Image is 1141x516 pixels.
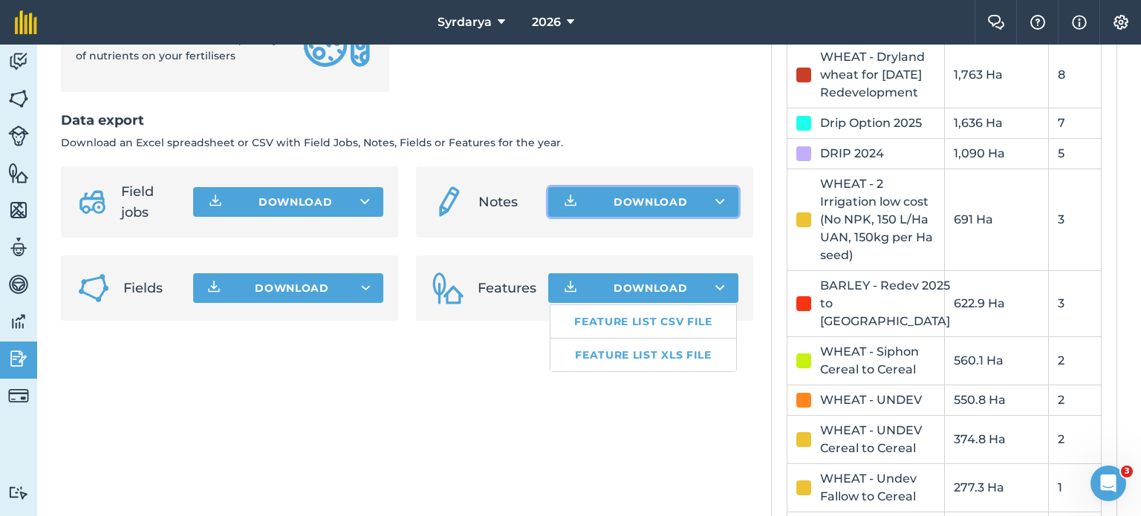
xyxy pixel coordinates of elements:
img: A question mark icon [1029,15,1047,30]
iframe: Intercom live chat [1090,466,1126,501]
img: svg+xml;base64,PHN2ZyB4bWxucz0iaHR0cDovL3d3dy53My5vcmcvMjAwMC9zdmciIHdpZHRoPSI1NiIgaGVpZ2h0PSI2MC... [8,88,29,110]
div: WHEAT - 2 Irrigation low cost (No NPK, 150 L/Ha UAN, 150kg per Ha seed) [820,175,935,264]
img: Download icon [207,193,224,211]
div: WHEAT - UNDEV Cereal to Cereal [820,422,935,457]
div: DRIP 2024 [820,145,884,163]
span: Notes [478,192,536,212]
img: Features icon [431,270,466,306]
img: svg+xml;base64,PD94bWwgdmVyc2lvbj0iMS4wIiBlbmNvZGluZz0idXRmLTgiPz4KPCEtLSBHZW5lcmF0b3I6IEFkb2JlIE... [8,125,29,146]
td: 2 [1049,415,1102,463]
p: Download an Excel spreadsheet or CSV with Field Jobs, Notes, Fields or Features for the year. [61,134,753,151]
td: 277.3 Ha [944,463,1049,512]
td: 560.1 Ha [944,336,1049,385]
img: svg+xml;base64,PD94bWwgdmVyc2lvbj0iMS4wIiBlbmNvZGluZz0idXRmLTgiPz4KPCEtLSBHZW5lcmF0b3I6IEFkb2JlIE... [8,50,29,73]
span: Fields [123,278,181,298]
td: 622.9 Ha [944,270,1049,336]
img: svg+xml;base64,PD94bWwgdmVyc2lvbj0iMS4wIiBlbmNvZGluZz0idXRmLTgiPz4KPCEtLSBHZW5lcmF0b3I6IEFkb2JlIE... [8,486,29,500]
span: Syrdarya [438,13,492,31]
img: A cog icon [1112,15,1130,30]
img: svg+xml;base64,PD94bWwgdmVyc2lvbj0iMS4wIiBlbmNvZGluZz0idXRmLTgiPz4KPCEtLSBHZW5lcmF0b3I6IEFkb2JlIE... [431,184,467,220]
img: svg+xml;base64,PHN2ZyB4bWxucz0iaHR0cDovL3d3dy53My5vcmcvMjAwMC9zdmciIHdpZHRoPSI1NiIgaGVpZ2h0PSI2MC... [8,199,29,221]
img: Two speech bubbles overlapping with the left bubble in the forefront [987,15,1005,30]
img: svg+xml;base64,PD94bWwgdmVyc2lvbj0iMS4wIiBlbmNvZGluZz0idXRmLTgiPz4KPCEtLSBHZW5lcmF0b3I6IEFkb2JlIE... [8,347,29,370]
a: Feature list XLS file [550,339,736,371]
td: 550.8 Ha [944,385,1049,415]
span: 3 [1121,466,1133,477]
img: svg+xml;base64,PHN2ZyB4bWxucz0iaHR0cDovL3d3dy53My5vcmcvMjAwMC9zdmciIHdpZHRoPSI1NiIgaGVpZ2h0PSI2MC... [8,162,29,184]
td: 1 [1049,463,1102,512]
img: Fields icon [76,270,111,306]
td: 3 [1049,270,1102,336]
img: svg+xml;base64,PD94bWwgdmVyc2lvbj0iMS4wIiBlbmNvZGluZz0idXRmLTgiPz4KPCEtLSBHZW5lcmF0b3I6IEFkb2JlIE... [8,273,29,295]
span: Features [478,278,536,298]
td: 1,636 Ha [944,108,1049,138]
img: Download icon [562,193,579,211]
button: Download [548,187,738,217]
h2: Data export [61,110,753,131]
a: Feature list CSV file [550,305,736,338]
div: WHEAT - Dryland wheat for [DATE] Redevelopment [820,48,935,102]
button: Download Feature list CSV fileFeature list XLS file [548,273,738,303]
img: fieldmargin Logo [15,10,37,34]
span: Download [255,281,329,295]
img: svg+xml;base64,PD94bWwgdmVyc2lvbj0iMS4wIiBlbmNvZGluZz0idXRmLTgiPz4KPCEtLSBHZW5lcmF0b3I6IEFkb2JlIE... [8,236,29,258]
td: 3 [1049,169,1102,270]
td: 5 [1049,138,1102,169]
div: BARLEY - Redev 2025 to [GEOGRAPHIC_DATA] [820,277,950,330]
img: svg+xml;base64,PHN2ZyB4bWxucz0iaHR0cDovL3d3dy53My5vcmcvMjAwMC9zdmciIHdpZHRoPSIxNyIgaGVpZ2h0PSIxNy... [1072,13,1087,31]
td: 7 [1049,108,1102,138]
img: Download icon [562,279,579,297]
td: 1,763 Ha [944,42,1049,108]
img: svg+xml;base64,PD94bWwgdmVyc2lvbj0iMS4wIiBlbmNvZGluZz0idXRmLTgiPz4KPCEtLSBHZW5lcmF0b3I6IEFkb2JlIE... [76,184,109,220]
td: 2 [1049,385,1102,415]
div: WHEAT - Siphon Cereal to Cereal [820,343,935,379]
div: Drip Option 2025 [820,114,922,132]
td: 374.8 Ha [944,415,1049,463]
img: svg+xml;base64,PD94bWwgdmVyc2lvbj0iMS4wIiBlbmNvZGluZz0idXRmLTgiPz4KPCEtLSBHZW5lcmF0b3I6IEFkb2JlIE... [8,385,29,406]
td: 8 [1049,42,1102,108]
td: 2 [1049,336,1102,385]
div: WHEAT - Undev Fallow to Cereal [820,470,935,506]
span: Field jobs [121,181,181,223]
button: Download [193,187,383,217]
div: WHEAT - UNDEV [820,391,922,409]
td: 1,090 Ha [944,138,1049,169]
span: 2026 [532,13,561,31]
img: svg+xml;base64,PD94bWwgdmVyc2lvbj0iMS4wIiBlbmNvZGluZz0idXRmLTgiPz4KPCEtLSBHZW5lcmF0b3I6IEFkb2JlIE... [8,310,29,333]
td: 691 Ha [944,169,1049,270]
button: Download [193,273,383,303]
